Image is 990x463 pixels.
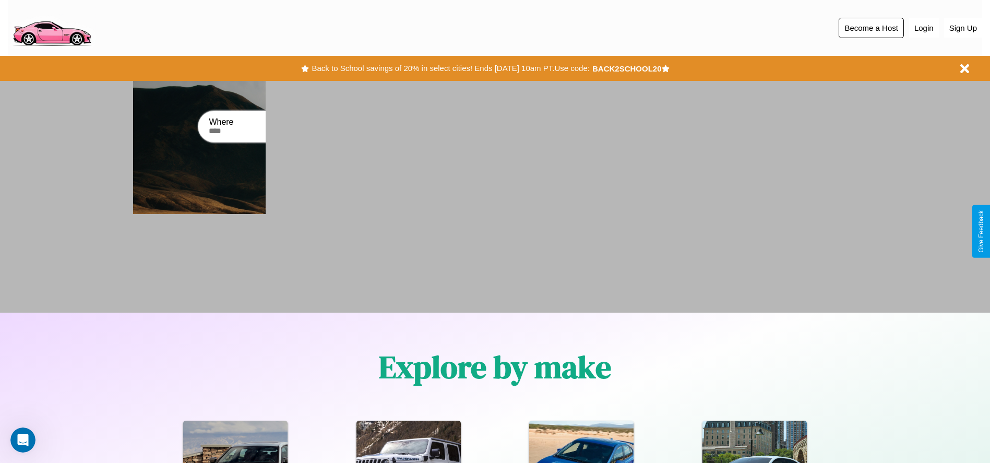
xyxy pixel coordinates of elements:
[397,126,488,137] button: 8/15/2025
[585,116,767,126] label: Until
[585,126,627,136] div: 8 / 16 / 2025
[977,210,985,253] div: Give Feedback
[944,18,982,38] button: Sign Up
[592,64,662,73] b: BACK2SCHOOL20
[400,126,443,136] div: 8 / 15 / 2025
[839,18,904,38] button: Become a Host
[209,117,391,127] label: Where
[909,18,939,38] button: Login
[673,126,768,137] button: 10am
[379,346,611,388] h1: Explore by make
[676,126,704,136] div: 10am
[492,126,519,136] div: 10am
[8,5,96,49] img: logo
[309,61,592,76] button: Back to School savings of 20% in select cities! Ends [DATE] 10am PT.Use code:
[488,126,580,137] button: 10am
[397,116,579,126] label: From
[10,428,35,453] iframe: Intercom live chat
